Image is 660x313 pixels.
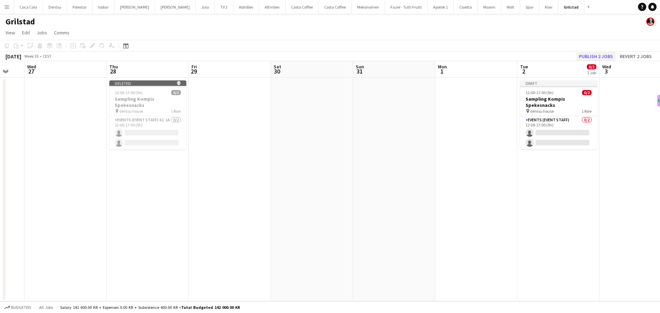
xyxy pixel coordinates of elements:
span: 1 Role [582,109,592,114]
span: Sat [274,64,281,70]
button: Coca Cola [14,0,43,14]
span: 0/2 [582,90,592,95]
span: 1 Role [171,109,181,114]
span: View [5,30,15,36]
button: Revert 2 jobs [617,52,654,61]
span: Mon [438,64,447,70]
a: Comms [51,28,72,37]
app-card-role: Events (Event Staff)4I1A0/212:00-17:00 (5h) [109,116,186,149]
span: dentsu house [530,109,554,114]
span: 0/2 [171,90,181,95]
span: 27 [26,67,36,75]
span: dentsu house [119,109,143,114]
h3: Sampling Kompis Spekesnacks [520,96,597,108]
button: Jula [196,0,215,14]
span: Wed [602,64,611,70]
button: Polestar [67,0,92,14]
div: 1 Job [587,70,596,75]
span: 28 [108,67,118,75]
span: Jobs [37,30,47,36]
button: Kiwi [539,0,558,14]
div: Draft [520,80,597,86]
span: 31 [355,67,364,75]
button: Cloetta [454,0,478,14]
span: Total Budgeted 142 000.00 KR [181,305,240,310]
span: Edit [22,30,30,36]
span: All jobs [38,305,54,310]
button: Mekonomen [352,0,385,14]
span: Wed [27,64,36,70]
button: Apotek 1 [428,0,454,14]
span: Fri [191,64,197,70]
button: [PERSON_NAME] [114,0,155,14]
span: 1 [437,67,447,75]
button: Fazer - Tutti Frutti [385,0,428,14]
span: 30 [273,67,281,75]
div: Deleted [109,80,186,86]
div: CEST [43,54,52,59]
span: Sun [356,64,364,70]
a: Edit [19,28,33,37]
span: 0/2 [587,64,596,69]
h3: Sampling Kompis Spekesnacks [109,96,186,108]
button: Spar [520,0,539,14]
span: 2 [519,67,528,75]
span: Comms [54,30,69,36]
button: AB Inbev [259,0,286,14]
button: Isobar [92,0,114,14]
button: Costa Coffee [286,0,319,14]
button: Grilstad [558,0,584,14]
a: Jobs [34,28,50,37]
span: 12:00-17:00 (5h) [526,90,553,95]
button: Wolt [501,0,520,14]
button: [PERSON_NAME] [155,0,196,14]
button: Maxim [478,0,501,14]
span: Thu [109,64,118,70]
div: Salary 141 600.00 KR + Expenses 0.00 KR + Subsistence 400.00 KR = [60,305,240,310]
span: 3 [601,67,611,75]
span: Budgeted [11,305,31,310]
button: AbInBev [233,0,259,14]
button: Dentsu [43,0,67,14]
button: Budgeted [3,304,32,311]
app-job-card: Deleted 12:00-17:00 (5h)0/2Sampling Kompis Spekesnacks dentsu house1 RoleEvents (Event Staff)4I1A... [109,80,186,149]
button: Publish 2 jobs [576,52,616,61]
span: 12:00-17:00 (5h) [115,90,143,95]
span: Tue [520,64,528,70]
div: [DATE] [5,53,21,60]
app-card-role: Events (Event Staff)0/212:00-17:00 (5h) [520,116,597,149]
app-job-card: Draft12:00-17:00 (5h)0/2Sampling Kompis Spekesnacks dentsu house1 RoleEvents (Event Staff)0/212:0... [520,80,597,149]
span: Week 35 [23,54,40,59]
h1: Grilstad [5,16,35,27]
button: TV 2 [215,0,233,14]
a: View [3,28,18,37]
app-user-avatar: Martin Torstensen [646,18,654,26]
span: 29 [190,67,197,75]
button: Costa Coffee [319,0,352,14]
